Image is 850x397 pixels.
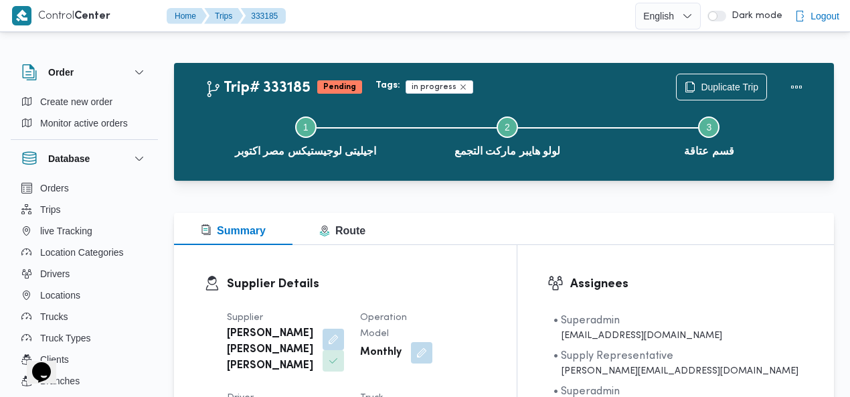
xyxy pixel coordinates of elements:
button: Home [167,8,207,24]
span: Branches [40,373,80,389]
div: • Superadmin [554,313,722,329]
span: • Supply Representative mohamed.sabry@illa.com.eg [554,348,798,378]
button: Database [21,151,147,167]
span: Drivers [40,266,70,282]
button: Orders [16,177,153,199]
div: [EMAIL_ADDRESS][DOMAIN_NAME] [554,329,722,343]
h3: Assignees [570,275,804,293]
span: Locations [40,287,80,303]
button: Drivers [16,263,153,285]
button: 333185 [240,8,286,24]
span: Trucks [40,309,68,325]
button: اجيليتى لوجيستيكس مصر اكتوبر [205,100,406,170]
button: Truck Types [16,327,153,349]
button: Order [21,64,147,80]
span: لولو هايبر ماركت التجمع [454,143,560,159]
button: Trucks [16,306,153,327]
button: Locations [16,285,153,306]
div: Order [11,91,158,139]
span: 3 [706,122,711,133]
span: live Tracking [40,223,92,239]
button: Duplicate Trip [676,74,767,100]
b: Center [74,11,110,21]
span: Truck Types [40,330,90,346]
span: Route [319,225,365,236]
button: Logout [789,3,845,29]
span: Duplicate Trip [701,79,758,95]
button: Trips [204,8,243,24]
span: Supplier [227,313,263,322]
button: لولو هايبر ماركت التجمع [406,100,608,170]
iframe: chat widget [13,343,56,384]
span: Dark mode [726,11,782,21]
span: Monitor active orders [40,115,128,131]
div: [PERSON_NAME][EMAIL_ADDRESS][DOMAIN_NAME] [554,364,798,378]
span: 2 [505,122,510,133]
span: in progress [406,80,473,94]
span: Operation Model [360,313,407,338]
h3: Supplier Details [227,275,487,293]
div: • Supply Representative [554,348,798,364]
button: Remove trip tag [459,83,467,91]
b: Tags: [375,80,400,91]
button: Trips [16,199,153,220]
button: Clients [16,349,153,370]
button: Location Categories [16,242,153,263]
span: 1 [303,122,309,133]
span: in progress [412,81,456,93]
h3: Database [48,151,90,167]
button: قسم عتاقة [608,100,810,170]
b: Monthly [360,345,402,361]
b: Pending [323,83,356,91]
h3: Order [48,64,74,80]
button: Monitor active orders [16,112,153,134]
h2: Trip# 333185 [205,80,311,97]
span: Summary [201,225,266,236]
span: Create new order [40,94,112,110]
span: Orders [40,180,69,196]
span: • Superadmin karim.ragab@illa.com.eg [554,313,722,343]
img: X8yXhbKr1z7QwAAAABJRU5ErkJggg== [12,6,31,25]
button: Actions [783,74,810,100]
span: اجيليتى لوجيستيكس مصر اكتوبر [235,143,376,159]
span: Pending [317,80,362,94]
button: Branches [16,370,153,392]
button: live Tracking [16,220,153,242]
span: Location Categories [40,244,124,260]
span: Logout [811,8,839,24]
b: [PERSON_NAME] [PERSON_NAME] [PERSON_NAME] [227,326,313,374]
button: Create new order [16,91,153,112]
span: Trips [40,202,61,218]
span: قسم عتاقة [684,143,734,159]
